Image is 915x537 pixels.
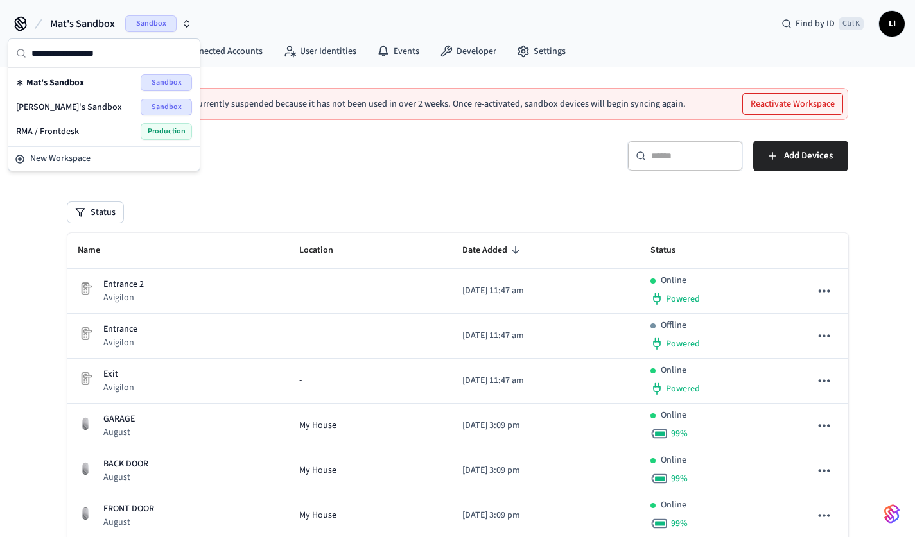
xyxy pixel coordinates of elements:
p: Entrance 2 [103,278,144,291]
p: Online [661,409,686,422]
span: RMA / Frontdesk [16,125,79,138]
p: Online [661,364,686,377]
a: Settings [507,40,576,63]
button: Status [67,202,123,223]
p: This sandbox workspace is currently suspended because it has not been used in over 2 weeks. Once ... [89,99,686,109]
span: Mat's Sandbox [26,76,84,89]
img: SeamLogoGradient.69752ec5.svg [884,504,900,524]
p: August [103,426,135,439]
p: FRONT DOOR [103,502,154,516]
span: Production [141,123,192,140]
p: Avigilon [103,336,137,349]
span: 99 % [671,472,688,485]
img: Placeholder Lock Image [78,281,93,296]
a: Developer [430,40,507,63]
h5: Devices [67,141,450,167]
span: My House [299,419,336,432]
p: Offline [661,319,686,332]
span: Powered [666,382,700,395]
p: [DATE] 3:09 pm [462,464,630,477]
span: My House [299,509,336,522]
img: Placeholder Lock Image [78,371,93,386]
div: Suggestions [8,68,200,146]
span: Sandbox [141,74,192,91]
span: Location [299,241,350,260]
p: GARAGE [103,413,135,426]
span: My House [299,464,336,477]
p: August [103,516,154,529]
span: Powered [666,293,700,305]
p: August [103,471,148,484]
p: Avigilon [103,381,134,394]
p: Entrance [103,323,137,336]
span: New Workspace [30,152,91,166]
span: Sandbox [125,15,177,32]
p: [DATE] 11:47 am [462,374,630,388]
span: 99 % [671,427,688,440]
p: Online [661,454,686,467]
a: Connected Accounts [157,40,273,63]
p: [DATE] 3:09 pm [462,419,630,432]
p: BACK DOOR [103,457,148,471]
span: Mat's Sandbox [50,16,115,31]
span: [PERSON_NAME]'s Sandbox [16,101,122,114]
a: User Identities [273,40,367,63]
span: - [299,284,302,298]
span: Sandbox [141,99,192,115]
span: - [299,329,302,343]
p: [DATE] 3:09 pm [462,509,630,522]
span: Powered [666,337,700,350]
a: Events [367,40,430,63]
p: Avigilon [103,291,144,304]
img: August Wifi Smart Lock 3rd Gen, Silver, Front [78,506,93,521]
button: New Workspace [10,148,198,169]
span: Name [78,241,117,260]
p: Exit [103,368,134,381]
p: [DATE] 11:47 am [462,329,630,343]
p: Online [661,274,686,287]
img: Placeholder Lock Image [78,326,93,341]
span: - [299,374,302,388]
img: August Wifi Smart Lock 3rd Gen, Silver, Front [78,461,93,476]
img: August Wifi Smart Lock 3rd Gen, Silver, Front [78,416,93,431]
span: 99 % [671,517,688,530]
p: [DATE] 11:47 am [462,284,630,298]
p: Online [661,499,686,512]
span: Date Added [462,241,524,260]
